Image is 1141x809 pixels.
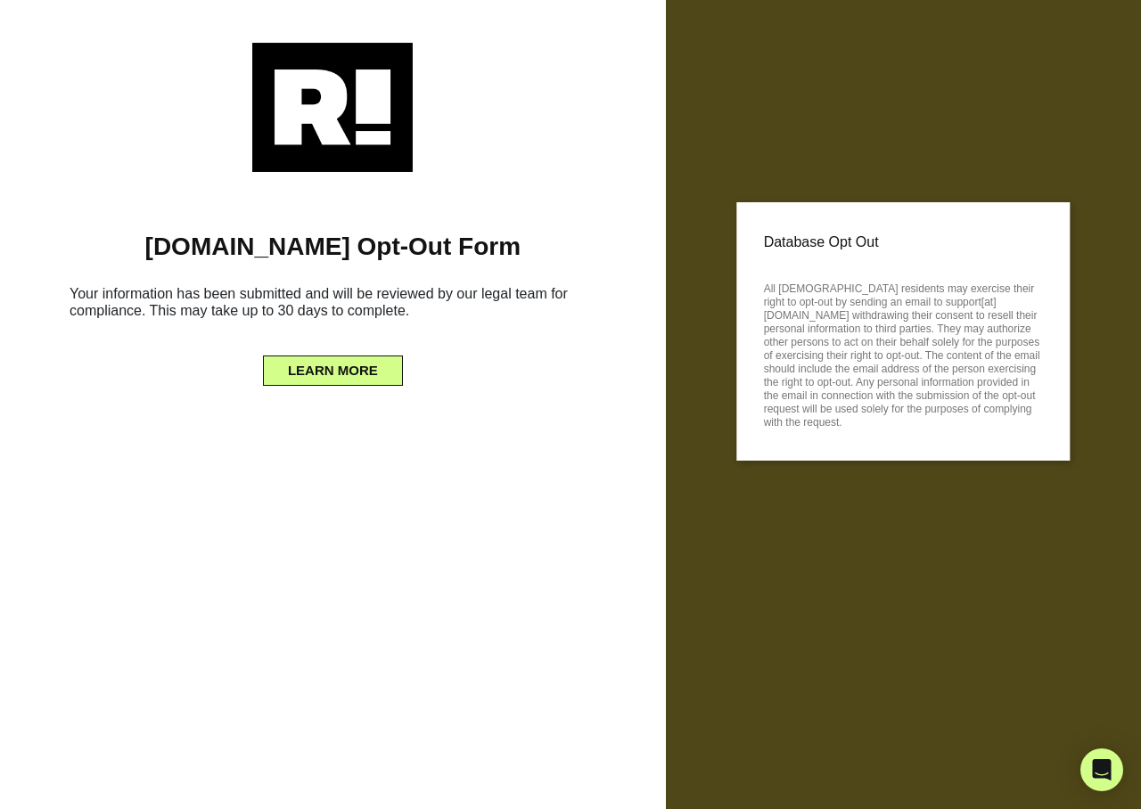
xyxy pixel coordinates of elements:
p: All [DEMOGRAPHIC_DATA] residents may exercise their right to opt-out by sending an email to suppo... [764,277,1043,429]
h6: Your information has been submitted and will be reviewed by our legal team for compliance. This m... [27,278,639,333]
button: LEARN MORE [263,355,403,386]
h1: [DOMAIN_NAME] Opt-Out Form [27,232,639,262]
div: Open Intercom Messenger [1080,748,1123,791]
p: Database Opt Out [764,229,1043,256]
a: LEARN MORE [263,358,403,372]
img: Retention.com [252,43,413,172]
